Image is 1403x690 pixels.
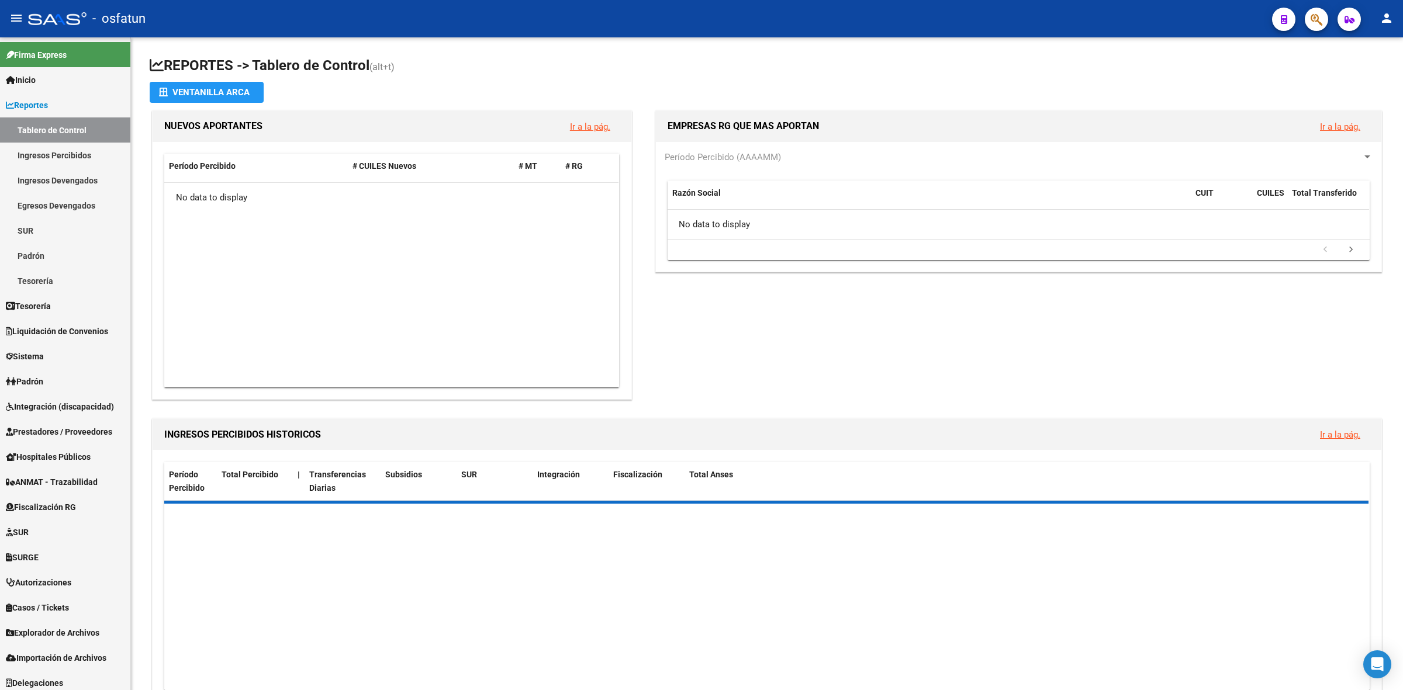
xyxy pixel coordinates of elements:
[164,154,348,179] datatable-header-cell: Período Percibido
[150,56,1384,77] h1: REPORTES -> Tablero de Control
[150,82,264,103] button: Ventanilla ARCA
[6,677,63,689] span: Delegaciones
[668,181,1191,219] datatable-header-cell: Razón Social
[457,462,533,501] datatable-header-cell: SUR
[293,462,305,501] datatable-header-cell: |
[309,470,366,493] span: Transferencias Diarias
[6,626,99,639] span: Explorador de Archivos
[6,601,69,614] span: Casos / Tickets
[6,350,44,363] span: Sistema
[169,161,236,171] span: Período Percibido
[6,450,91,463] span: Hospitales Públicos
[164,429,321,440] span: INGRESOS PERCIBIDOS HISTORICOS
[369,61,395,72] span: (alt+t)
[6,48,67,61] span: Firma Express
[217,462,293,501] datatable-header-cell: Total Percibido
[565,161,583,171] span: # RG
[1195,188,1214,197] span: CUIT
[164,120,262,131] span: NUEVOS APORTANTES
[6,425,112,438] span: Prestadores / Proveedores
[519,161,537,171] span: # MT
[348,154,514,179] datatable-header-cell: # CUILES Nuevos
[668,210,1369,239] div: No data to display
[1340,244,1362,256] a: go to next page
[169,470,205,493] span: Período Percibido
[1292,188,1357,197] span: Total Transferido
[353,161,416,171] span: # CUILES Nuevos
[1314,244,1336,256] a: go to previous page
[537,470,580,479] span: Integración
[6,551,39,564] span: SURGE
[164,183,618,212] div: No data to display
[1311,116,1370,137] button: Ir a la pág.
[533,462,609,501] datatable-header-cell: Integración
[159,82,254,103] div: Ventanilla ARCA
[6,325,108,338] span: Liquidación de Convenios
[6,576,71,589] span: Autorizaciones
[6,99,48,112] span: Reportes
[1363,650,1391,678] div: Open Intercom Messenger
[1191,181,1252,219] datatable-header-cell: CUIT
[6,501,76,514] span: Fiscalización RG
[1320,122,1360,132] a: Ir a la pág.
[570,122,610,132] a: Ir a la pág.
[6,74,36,86] span: Inicio
[164,462,217,501] datatable-header-cell: Período Percibido
[222,470,278,479] span: Total Percibido
[685,462,1357,501] datatable-header-cell: Total Anses
[1311,424,1370,445] button: Ir a la pág.
[9,11,23,25] mat-icon: menu
[298,470,300,479] span: |
[561,154,607,179] datatable-header-cell: # RG
[665,152,781,162] span: Período Percibido (AAAAMM)
[1257,188,1284,197] span: CUILES
[381,462,457,501] datatable-header-cell: Subsidios
[305,462,381,501] datatable-header-cell: Transferencias Diarias
[672,188,721,197] span: Razón Social
[6,651,106,664] span: Importación de Archivos
[514,154,561,179] datatable-header-cell: # MT
[1252,181,1287,219] datatable-header-cell: CUILES
[609,462,685,501] datatable-header-cell: Fiscalización
[6,476,98,488] span: ANMAT - Trazabilidad
[385,470,422,479] span: Subsidios
[1320,429,1360,440] a: Ir a la pág.
[1380,11,1394,25] mat-icon: person
[689,470,733,479] span: Total Anses
[6,375,43,388] span: Padrón
[461,470,477,479] span: SUR
[561,116,620,137] button: Ir a la pág.
[1287,181,1369,219] datatable-header-cell: Total Transferido
[668,120,819,131] span: EMPRESAS RG QUE MAS APORTAN
[6,400,114,413] span: Integración (discapacidad)
[6,300,51,313] span: Tesorería
[92,6,146,32] span: - osfatun
[6,526,29,539] span: SUR
[613,470,662,479] span: Fiscalización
